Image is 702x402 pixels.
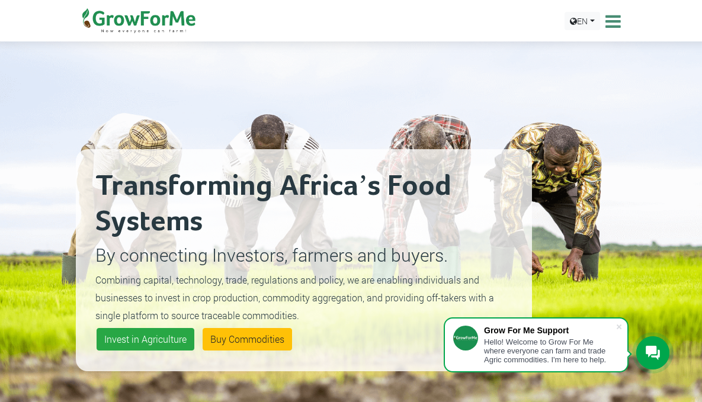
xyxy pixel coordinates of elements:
[484,337,616,364] div: Hello! Welcome to Grow For Me where everyone can farm and trade Agric commodities. I'm here to help.
[565,12,600,30] a: EN
[95,169,512,240] h2: Transforming Africa’s Food Systems
[95,242,512,268] p: By connecting Investors, farmers and buyers.
[97,328,194,350] a: Invest in Agriculture
[484,326,616,335] div: Grow For Me Support
[95,274,494,321] small: Combining capital, technology, trade, regulations and policy, we are enabling individuals and bus...
[203,328,292,350] a: Buy Commodities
